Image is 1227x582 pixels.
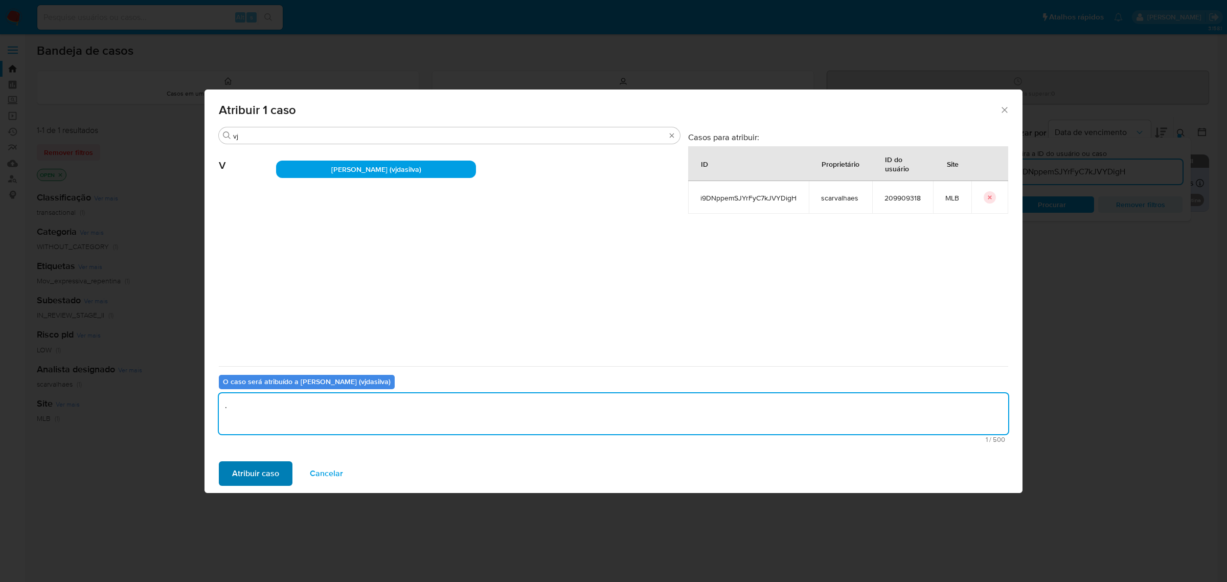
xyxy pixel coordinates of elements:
[668,131,676,140] button: Apagar busca
[219,461,292,486] button: Atribuir caso
[821,193,860,203] span: scarvalhaes
[999,105,1009,114] button: Fechar a janela
[688,132,1008,142] h3: Casos para atribuir:
[689,151,720,176] div: ID
[297,461,356,486] button: Cancelar
[700,193,797,203] span: i9DNppemSJYrFyC7kJVYDigH
[223,131,231,140] button: Procurar
[276,161,476,178] div: [PERSON_NAME] (vjdasilva)
[223,376,391,387] b: O caso será atribuído a [PERSON_NAME] (vjdasilva)
[935,151,971,176] div: Site
[984,191,996,204] button: icon-button
[884,193,921,203] span: 209909318
[310,462,343,485] span: Cancelar
[219,104,999,116] span: Atribuir 1 caso
[219,144,276,172] span: V
[204,89,1022,493] div: assign-modal
[331,164,421,174] span: [PERSON_NAME] (vjdasilva)
[873,147,933,181] div: ID do usuário
[222,436,1005,443] span: Máximo de 500 caracteres
[233,131,666,141] input: Analista de pesquisa
[945,193,959,203] span: MLB
[219,393,1008,434] textarea: .
[232,462,279,485] span: Atribuir caso
[809,151,872,176] div: Proprietário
